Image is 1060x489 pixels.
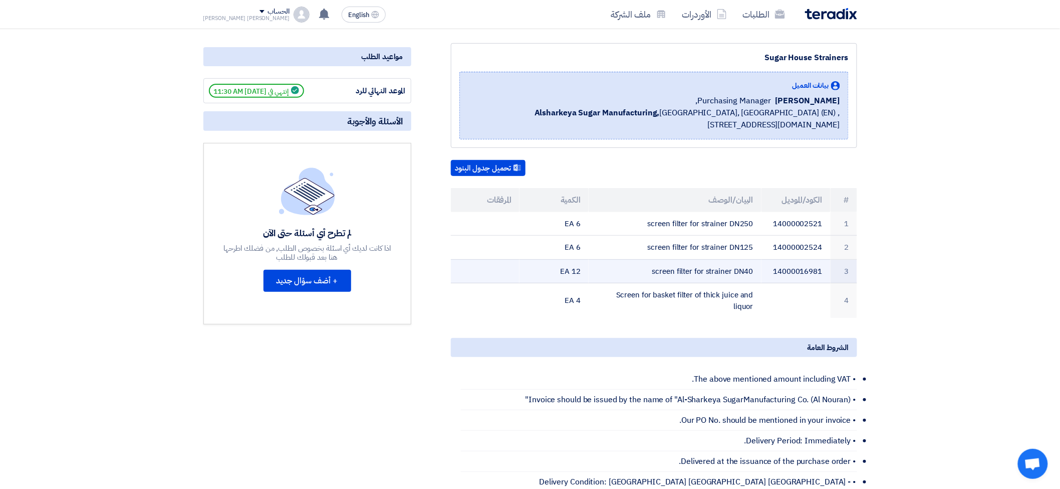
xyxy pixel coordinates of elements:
button: تحميل جدول البنود [451,160,525,176]
td: screen filter for strainer DN40 [589,259,761,283]
div: مواعيد الطلب [203,47,411,66]
img: profile_test.png [294,7,310,23]
td: 3 [831,259,857,283]
li: • Invoice should be issued by the name of "Al-Sharkeya SugarManufacturing Co. (Al Nouran)" [461,390,857,410]
td: 4 [831,283,857,318]
th: البيان/الوصف [589,188,761,212]
th: المرفقات [451,188,520,212]
td: 14000002524 [761,236,831,260]
span: English [348,12,369,19]
span: الشروط العامة [808,342,849,353]
b: Alsharkeya Sugar Manufacturing, [535,107,660,119]
span: [GEOGRAPHIC_DATA], [GEOGRAPHIC_DATA] (EN) ,[STREET_ADDRESS][DOMAIN_NAME] [468,107,840,131]
span: إنتهي في [DATE] 11:30 AM [209,84,304,98]
span: [PERSON_NAME] [775,95,840,107]
span: Purchasing Manager, [696,95,771,107]
img: empty_state_list.svg [279,168,335,215]
td: 1 [831,212,857,236]
td: screen filter for strainer DN125 [589,236,761,260]
span: بيانات العميل [792,80,829,91]
th: الكمية [519,188,589,212]
th: # [831,188,857,212]
td: 6 EA [519,212,589,236]
td: 4 EA [519,283,589,318]
td: 6 EA [519,236,589,260]
span: الأسئلة والأجوبة [348,115,403,127]
td: Screen for basket filter of thick juice and liquor [589,283,761,318]
div: [PERSON_NAME] [PERSON_NAME] [203,16,290,21]
li: • Delivery Period: Immediately. [461,431,857,451]
li: • The above mentioned amount including VAT. [461,369,857,390]
a: الأوردرات [674,3,735,26]
div: اذا كانت لديك أي اسئلة بخصوص الطلب, من فضلك اطرحها هنا بعد قبولك للطلب [222,244,392,262]
a: ملف الشركة [603,3,674,26]
a: الطلبات [735,3,793,26]
td: 14000002521 [761,212,831,236]
td: 12 EA [519,259,589,283]
th: الكود/الموديل [761,188,831,212]
button: English [342,7,386,23]
li: • Delivered at the issuance of the purchase order. [461,451,857,472]
td: 14000016981 [761,259,831,283]
button: + أضف سؤال جديد [263,270,351,292]
div: الموعد النهائي للرد [331,85,406,97]
td: 2 [831,236,857,260]
li: • Our PO No. should be mentioned in your invoice. [461,410,857,431]
div: Sugar House Strainers [459,52,849,64]
img: Teradix logo [805,8,857,20]
a: دردشة مفتوحة [1018,449,1048,479]
div: الحساب [268,8,289,16]
td: screen filter for strainer DN250 [589,212,761,236]
div: لم تطرح أي أسئلة حتى الآن [222,227,392,239]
